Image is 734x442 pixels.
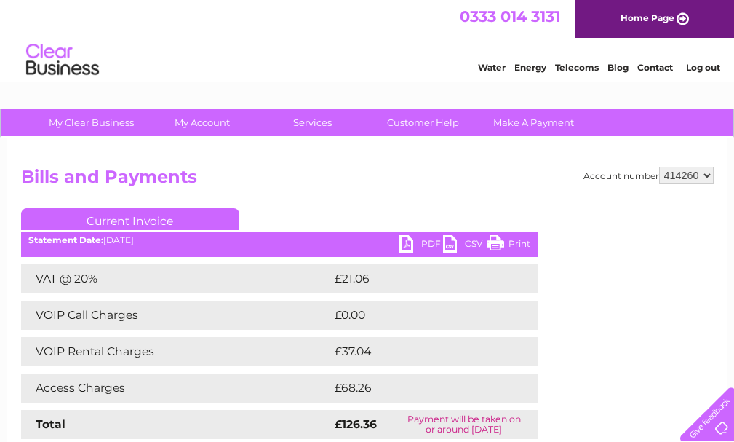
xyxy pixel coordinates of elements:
[478,62,506,73] a: Water
[555,62,599,73] a: Telecoms
[331,301,504,330] td: £0.00
[607,62,629,73] a: Blog
[142,109,262,136] a: My Account
[21,374,331,403] td: Access Charges
[686,62,720,73] a: Log out
[24,8,711,71] div: Clear Business is a trading name of Verastar Limited (registered in [GEOGRAPHIC_DATA] No. 3667643...
[36,417,65,431] strong: Total
[583,167,714,184] div: Account number
[21,337,331,366] td: VOIP Rental Charges
[25,38,100,82] img: logo.png
[363,109,483,136] a: Customer Help
[21,264,331,293] td: VAT @ 20%
[335,417,377,431] strong: £126.36
[443,235,487,256] a: CSV
[28,234,103,245] b: Statement Date:
[460,7,560,25] a: 0333 014 3131
[21,235,538,245] div: [DATE]
[252,109,372,136] a: Services
[474,109,594,136] a: Make A Payment
[21,208,239,230] a: Current Invoice
[31,109,151,136] a: My Clear Business
[331,337,508,366] td: £37.04
[21,167,714,194] h2: Bills and Payments
[514,62,546,73] a: Energy
[399,235,443,256] a: PDF
[637,62,673,73] a: Contact
[21,301,331,330] td: VOIP Call Charges
[331,264,507,293] td: £21.06
[331,374,508,403] td: £68.26
[391,410,537,439] td: Payment will be taken on or around [DATE]
[487,235,530,256] a: Print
